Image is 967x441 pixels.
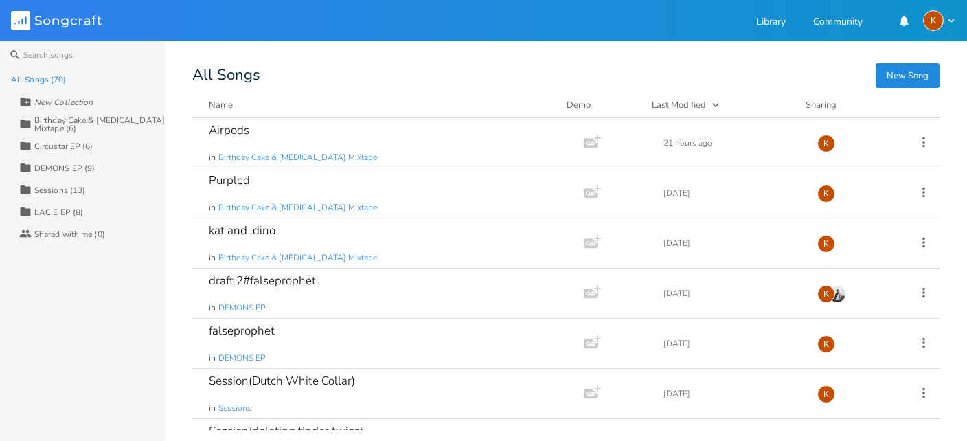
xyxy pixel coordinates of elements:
span: Birthday Cake & [MEDICAL_DATA] Mixtape [218,202,377,214]
div: Kat [817,135,835,152]
div: [DATE] [663,389,801,398]
div: Session(Dutch White Collar) [209,375,355,387]
div: Kat [817,285,835,303]
div: Airpods [209,124,249,136]
div: 21 hours ago [663,139,801,147]
span: DEMONS EP [218,352,265,364]
span: in [209,302,216,314]
div: All Songs [192,69,940,82]
a: Library [756,17,786,29]
div: [DATE] [663,339,801,348]
div: Kat [923,10,944,31]
div: Purpled [209,174,250,186]
div: Kat [817,235,835,253]
div: Sessions (13) [34,186,85,194]
div: [DATE] [663,239,801,247]
button: New Song [876,63,940,88]
div: Kat [817,335,835,353]
div: DEMONS EP (9) [34,164,95,172]
span: Birthday Cake & [MEDICAL_DATA] Mixtape [218,152,377,163]
button: Name [209,98,550,112]
button: K [923,10,956,31]
div: [DATE] [663,289,801,297]
div: Shared with me (0) [34,230,105,238]
a: Community [813,17,863,29]
span: in [209,202,216,214]
div: Last Modified [652,99,706,111]
div: Demo [567,98,635,112]
span: Birthday Cake & [MEDICAL_DATA] Mixtape [218,252,377,264]
div: All Songs (70) [11,76,66,84]
div: LACIE EP (8) [34,208,83,216]
div: draft 2#falseprophet [209,275,316,286]
span: in [209,152,216,163]
div: Session(deleting tinder twice) [209,425,363,437]
div: Kat [817,185,835,203]
button: Last Modified [652,98,789,112]
span: in [209,403,216,414]
div: [DATE] [663,189,801,197]
span: DEMONS EP [218,302,265,314]
div: Sharing [806,98,888,112]
div: falseprophet [209,325,275,337]
span: Sessions [218,403,251,414]
div: Name [209,99,233,111]
div: Kat [817,385,835,403]
div: kat and .dino [209,225,275,236]
div: New Collection [34,98,93,106]
span: in [209,352,216,364]
img: Costa Tzoytzoyrakos [828,285,846,303]
span: in [209,252,216,264]
div: Circustar EP (6) [34,142,93,150]
div: Birthday Cake & [MEDICAL_DATA] Mixtape (6) [34,116,165,133]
